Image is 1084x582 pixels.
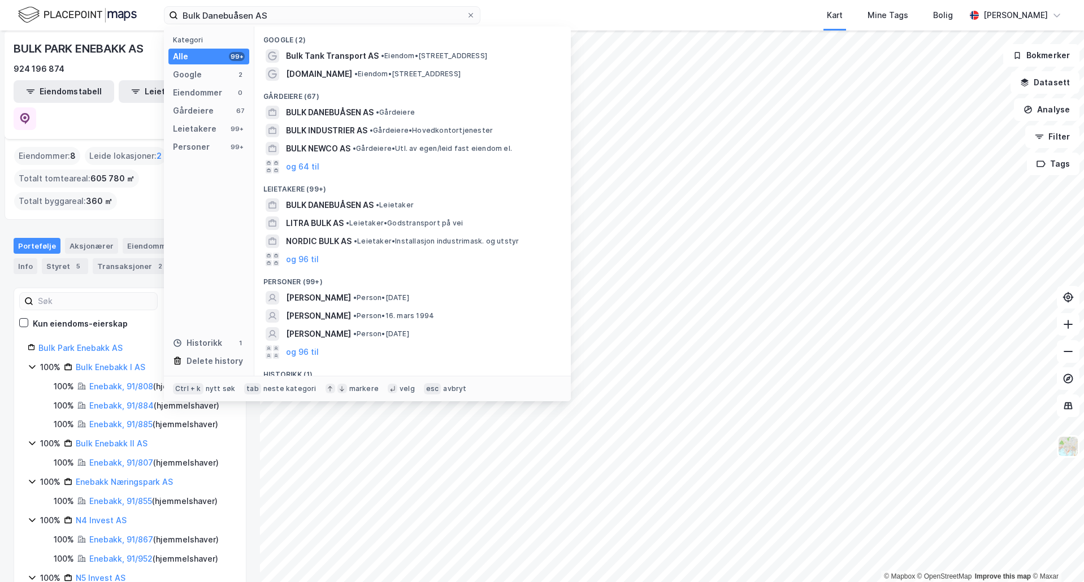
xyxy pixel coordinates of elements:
span: [PERSON_NAME] [286,327,351,341]
div: ( hjemmelshaver ) [89,552,218,566]
span: BULK DANEBUÅSEN AS [286,198,374,212]
span: NORDIC BULK AS [286,234,352,248]
div: BULK PARK ENEBAKK AS [14,40,146,58]
span: Leietaker [376,201,414,210]
button: og 64 til [286,160,319,173]
div: 100% [54,380,74,393]
div: Aksjonærer [65,238,118,254]
div: 100% [40,475,60,489]
div: Google [173,68,202,81]
div: Eiendommer [173,86,222,99]
span: LITRA BULK AS [286,216,344,230]
div: 100% [40,361,60,374]
div: Bolig [933,8,953,22]
iframe: Chat Widget [1027,528,1084,582]
div: ( hjemmelshaver ) [89,399,219,412]
a: Bulk Park Enebakk AS [38,343,123,353]
a: Enebakk, 91/855 [89,496,152,506]
div: Personer [173,140,210,154]
div: Eiendommer : [14,147,80,165]
div: Transaksjoner [93,258,170,274]
div: Kontrollprogram for chat [1027,528,1084,582]
a: Enebakk, 91/867 [89,535,153,544]
div: Totalt tomteareal : [14,170,139,188]
div: ( hjemmelshaver ) [89,418,218,431]
span: • [353,329,357,338]
div: ( hjemmelshaver ) [89,533,219,546]
span: [PERSON_NAME] [286,309,351,323]
span: • [354,70,358,78]
div: esc [424,383,441,394]
span: Eiendom • [STREET_ADDRESS] [354,70,461,79]
div: Historikk (1) [254,361,571,381]
a: Enebakk, 91/885 [89,419,153,429]
div: 100% [54,418,74,431]
button: Filter [1025,125,1079,148]
a: Improve this map [975,572,1031,580]
div: 100% [54,533,74,546]
div: 99+ [229,124,245,133]
span: Eiendom • [STREET_ADDRESS] [381,51,487,60]
span: 360 ㎡ [86,194,112,208]
div: avbryt [443,384,466,393]
input: Søk [33,293,157,310]
input: Søk på adresse, matrikkel, gårdeiere, leietakere eller personer [178,7,466,24]
div: Alle [173,50,188,63]
div: ( hjemmelshaver ) [89,456,219,470]
span: • [381,51,384,60]
div: velg [400,384,415,393]
div: Leietakere [173,122,216,136]
span: • [370,126,373,134]
span: Person • [DATE] [353,293,409,302]
div: 1 [236,338,245,348]
div: 2 [154,260,166,272]
button: Datasett [1011,71,1079,94]
button: Analyse [1014,98,1079,121]
div: neste kategori [263,384,316,393]
span: Gårdeiere • Utl. av egen/leid fast eiendom el. [353,144,512,153]
a: Mapbox [884,572,915,580]
span: • [353,311,357,320]
div: 5 [72,260,84,272]
button: Leietakertabell [119,80,219,103]
a: OpenStreetMap [917,572,972,580]
a: Enebakk, 91/952 [89,554,153,563]
div: Personer (99+) [254,268,571,289]
a: Enebakk, 91/808 [89,381,153,391]
div: 99+ [229,52,245,61]
div: Kart [827,8,843,22]
div: Leide lokasjoner : [85,147,166,165]
div: 0 [236,88,245,97]
button: og 96 til [286,253,319,266]
div: tab [244,383,261,394]
div: Gårdeiere (67) [254,83,571,103]
span: BULK DANEBUÅSEN AS [286,106,374,119]
span: • [353,293,357,302]
span: • [376,108,379,116]
div: markere [349,384,379,393]
div: 100% [54,552,74,566]
div: Portefølje [14,238,60,254]
span: Bulk Tank Transport AS [286,49,379,63]
a: Enebakk, 91/807 [89,458,153,467]
span: Gårdeiere • Hovedkontortjenester [370,126,493,135]
span: Person • [DATE] [353,329,409,338]
div: 100% [40,514,60,527]
div: Gårdeiere [173,104,214,118]
div: nytt søk [206,384,236,393]
span: 8 [70,149,76,163]
span: [DOMAIN_NAME] [286,67,352,81]
span: • [376,201,379,209]
a: Enebakk Næringspark AS [76,477,173,487]
span: Leietaker • Godstransport på vei [346,219,463,228]
div: Kun eiendoms-eierskap [33,317,128,331]
div: 2 [236,70,245,79]
div: Totalt byggareal : [14,192,117,210]
a: Enebakk, 91/884 [89,401,154,410]
div: Info [14,258,37,274]
div: Kategori [173,36,249,44]
div: 99+ [229,142,245,151]
div: Google (2) [254,27,571,47]
div: Ctrl + k [173,383,203,394]
div: 100% [54,456,74,470]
